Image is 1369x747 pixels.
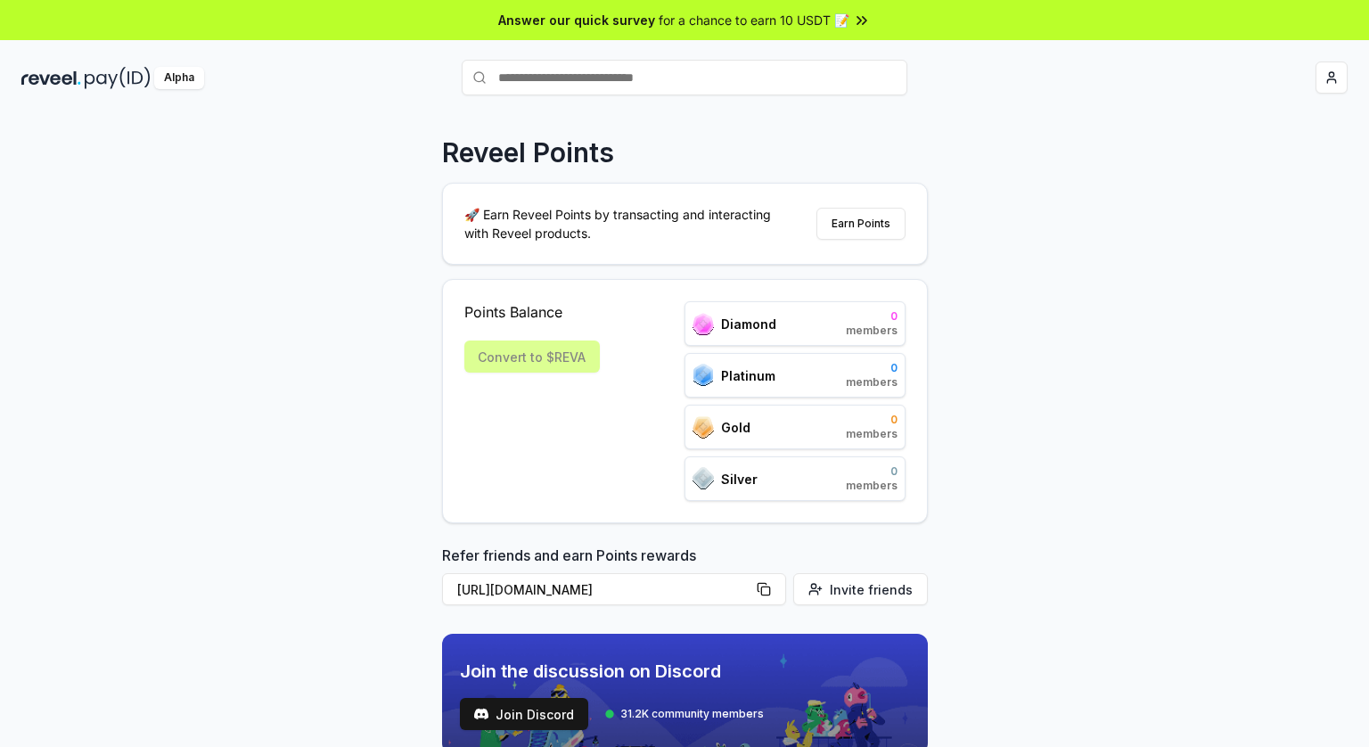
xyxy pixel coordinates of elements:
[846,464,898,479] span: 0
[693,416,714,439] img: ranks_icon
[846,479,898,493] span: members
[793,573,928,605] button: Invite friends
[154,67,204,89] div: Alpha
[846,375,898,390] span: members
[693,467,714,490] img: ranks_icon
[816,208,906,240] button: Earn Points
[460,659,764,684] span: Join the discussion on Discord
[846,413,898,427] span: 0
[830,580,913,599] span: Invite friends
[442,136,614,168] p: Reveel Points
[442,545,928,612] div: Refer friends and earn Points rewards
[846,361,898,375] span: 0
[721,418,750,437] span: Gold
[498,11,655,29] span: Answer our quick survey
[85,67,151,89] img: pay_id
[693,313,714,335] img: ranks_icon
[21,67,81,89] img: reveel_dark
[721,366,775,385] span: Platinum
[721,470,758,488] span: Silver
[460,698,588,730] a: testJoin Discord
[846,309,898,324] span: 0
[442,573,786,605] button: [URL][DOMAIN_NAME]
[659,11,849,29] span: for a chance to earn 10 USDT 📝
[464,301,600,323] span: Points Balance
[846,427,898,441] span: members
[496,705,574,724] span: Join Discord
[464,205,785,242] p: 🚀 Earn Reveel Points by transacting and interacting with Reveel products.
[846,324,898,338] span: members
[460,698,588,730] button: Join Discord
[693,364,714,387] img: ranks_icon
[474,707,488,721] img: test
[721,315,776,333] span: Diamond
[620,707,764,721] span: 31.2K community members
